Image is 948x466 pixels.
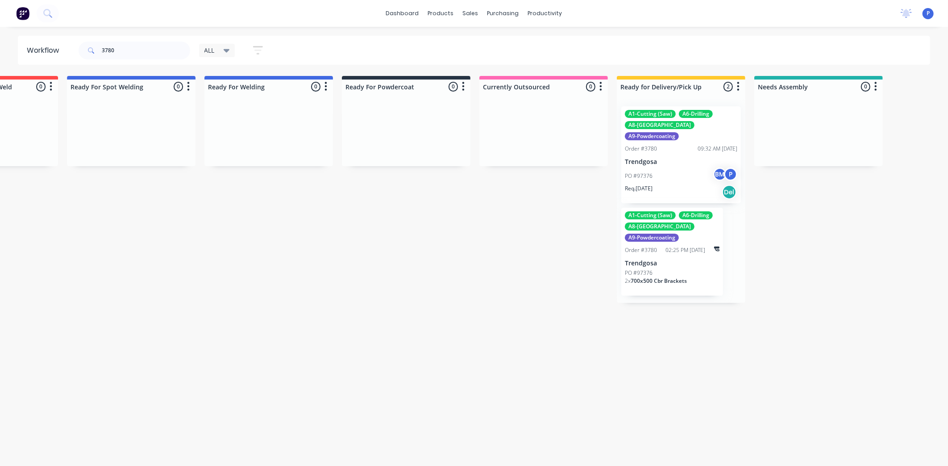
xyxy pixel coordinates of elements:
div: Order #3780 [625,145,657,153]
img: Factory [16,7,29,20]
div: A6-Drilling [679,110,713,118]
div: Workflow [27,45,63,56]
div: A9-Powdercoating [625,132,679,140]
p: Trendgosa [625,260,719,267]
span: 700x500 Cbr Brackets [631,277,687,285]
div: A1-Cutting (Saw)A6-DrillingA8-[GEOGRAPHIC_DATA]A9-PowdercoatingOrder #378002:25 PM [DATE]Trendgos... [621,208,723,296]
div: productivity [524,7,567,20]
span: P [927,9,930,17]
div: A8-[GEOGRAPHIC_DATA] [625,121,694,129]
div: 02:25 PM [DATE] [666,246,706,254]
div: A8-[GEOGRAPHIC_DATA] [625,223,694,231]
div: Order #3780 [625,246,657,254]
p: PO #97376 [625,269,653,277]
div: sales [458,7,483,20]
div: products [424,7,458,20]
div: purchasing [483,7,524,20]
a: dashboard [382,7,424,20]
div: Del [722,185,736,199]
div: 09:32 AM [DATE] [698,145,737,153]
div: A6-Drilling [679,211,713,219]
div: A9-Powdercoating [625,234,679,242]
div: A1-Cutting (Saw) [625,211,676,219]
span: 2 x [625,277,631,285]
p: Req. [DATE] [625,185,653,193]
div: A1-Cutting (Saw)A6-DrillingA8-[GEOGRAPHIC_DATA]A9-PowdercoatingOrder #378009:32 AM [DATE]Trendgos... [621,106,741,203]
span: ALL [204,46,215,55]
div: P [724,168,737,181]
p: Trendgosa [625,158,737,166]
p: PO #97376 [625,172,653,180]
div: A1-Cutting (Saw) [625,110,676,118]
div: BM [713,168,727,181]
input: Search for orders... [102,42,190,59]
